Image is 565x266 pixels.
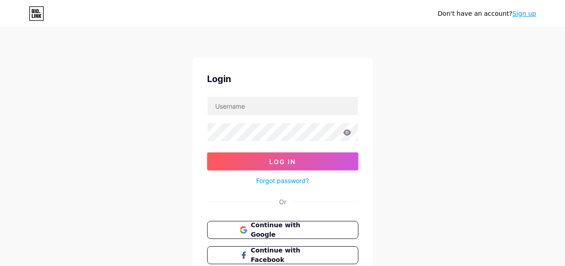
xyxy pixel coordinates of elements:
div: Or [279,197,286,206]
input: Username [208,97,358,115]
a: Sign up [512,10,536,17]
a: Forgot password? [256,176,309,185]
span: Log In [269,158,296,165]
button: Continue with Facebook [207,246,358,264]
span: Continue with Facebook [251,246,325,265]
button: Continue with Google [207,221,358,239]
button: Log In [207,152,358,170]
div: Login [207,72,358,86]
div: Don't have an account? [438,9,536,18]
span: Continue with Google [251,220,325,239]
